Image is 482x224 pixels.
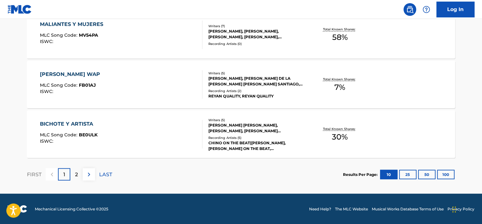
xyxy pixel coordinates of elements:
img: logo [8,205,27,213]
span: BE0ULK [79,132,98,137]
img: help [422,6,430,13]
a: Public Search [403,3,416,16]
p: 1 [63,171,65,178]
div: CHINO ON THE BEAT|[PERSON_NAME], [PERSON_NAME] ON THE BEAT, [PERSON_NAME], CHINO ON THE BEAT, [PE... [208,140,304,151]
a: Musical Works Database Terms of Use [372,206,444,212]
div: Recording Artists ( 0 ) [208,41,304,46]
a: BICHOTE Y ARTISTAMLC Song Code:BE0ULKISWC:Writers (5)[PERSON_NAME] [PERSON_NAME], [PERSON_NAME], ... [27,110,455,158]
p: Total Known Shares: [323,77,357,81]
button: 50 [418,170,435,179]
div: REYAN QUALITY, REYAN QUALITY [208,93,304,99]
p: Results Per Page: [343,171,379,177]
span: FB01AJ [79,82,96,88]
span: ISWC : [40,88,55,94]
div: Recording Artists ( 5 ) [208,135,304,140]
div: MALIANTES Y MUJERES [40,21,106,28]
p: LAST [99,171,112,178]
div: BICHOTE Y ARTISTA [40,120,98,128]
img: right [85,171,93,178]
p: Total Known Shares: [323,126,357,131]
div: Writers ( 7 ) [208,24,304,28]
span: MLC Song Code : [40,82,79,88]
span: MLC Song Code : [40,32,79,38]
a: [PERSON_NAME] WAPMLC Song Code:FB01AJISWC:Writers (5)[PERSON_NAME], [PERSON_NAME] DE LA [PERSON_N... [27,61,455,108]
span: ISWC : [40,138,55,144]
a: Need Help? [309,206,331,212]
img: search [406,6,414,13]
button: 10 [380,170,397,179]
p: 2 [75,171,78,178]
div: Writers ( 5 ) [208,117,304,122]
button: 100 [437,170,454,179]
a: Log In [436,2,474,17]
div: Recording Artists ( 2 ) [208,88,304,93]
div: Drag [452,200,456,219]
div: [PERSON_NAME] WAP [40,70,103,78]
div: [PERSON_NAME], [PERSON_NAME] DE LA [PERSON_NAME] [PERSON_NAME] SANTIAGO, [PERSON_NAME], [PERSON_N... [208,75,304,87]
img: MLC Logo [8,5,32,14]
div: Writers ( 5 ) [208,71,304,75]
span: MLC Song Code : [40,132,79,137]
span: 7 % [334,81,345,93]
p: FIRST [27,171,41,178]
p: Total Known Shares: [323,27,357,32]
div: [PERSON_NAME], [PERSON_NAME], [PERSON_NAME], [PERSON_NAME], [PERSON_NAME] [PERSON_NAME] [PERSON_N... [208,28,304,40]
span: Mechanical Licensing Collective © 2025 [35,206,108,212]
div: [PERSON_NAME] [PERSON_NAME], [PERSON_NAME], [PERSON_NAME] [PERSON_NAME] [PERSON_NAME] [208,122,304,134]
iframe: Chat Widget [450,194,482,224]
div: Help [420,3,433,16]
span: 58 % [332,32,347,43]
a: MALIANTES Y MUJERESMLC Song Code:MV54PAISWC:Writers (7)[PERSON_NAME], [PERSON_NAME], [PERSON_NAME... [27,11,455,59]
span: MV54PA [79,32,98,38]
a: The MLC Website [335,206,368,212]
a: Privacy Policy [447,206,474,212]
span: ISWC : [40,39,55,44]
button: 25 [399,170,416,179]
span: 30 % [332,131,348,142]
